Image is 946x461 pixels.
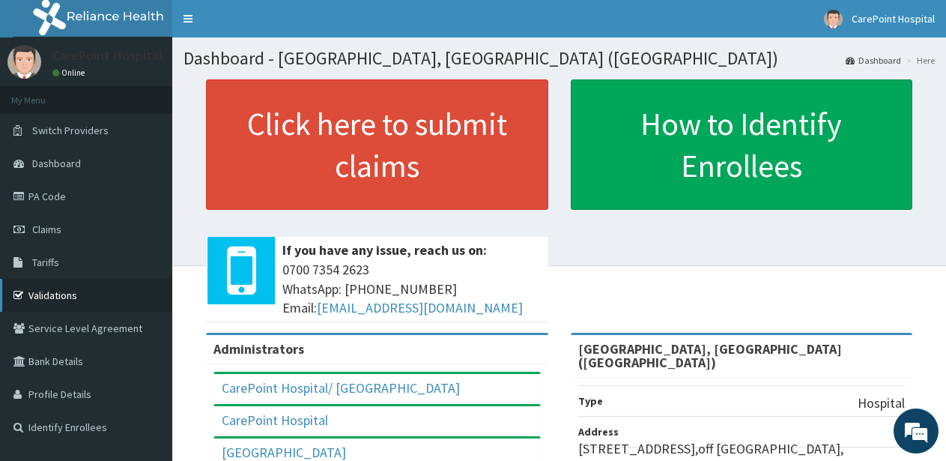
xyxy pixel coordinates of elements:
span: Dashboard [32,157,81,170]
span: CarePoint Hospital [852,12,935,25]
b: Administrators [213,340,304,358]
a: Online [52,67,88,78]
li: Here [903,54,935,67]
b: Type [578,394,603,408]
img: User Image [7,45,41,79]
span: Tariffs [32,256,59,269]
span: Claims [32,223,61,236]
a: How to Identify Enrollees [571,79,913,210]
b: Address [578,425,619,439]
img: User Image [824,10,843,28]
span: Switch Providers [32,124,109,137]
p: Hospital [858,394,905,413]
a: CarePoint Hospital/ [GEOGRAPHIC_DATA] [222,379,460,397]
b: If you have any issue, reach us on: [282,241,487,259]
span: 0700 7354 2623 WhatsApp: [PHONE_NUMBER] Email: [282,260,541,318]
h1: Dashboard - [GEOGRAPHIC_DATA], [GEOGRAPHIC_DATA] ([GEOGRAPHIC_DATA]) [184,49,935,68]
a: [GEOGRAPHIC_DATA] [222,444,346,461]
a: [EMAIL_ADDRESS][DOMAIN_NAME] [317,299,523,316]
a: Click here to submit claims [206,79,548,210]
a: CarePoint Hospital [222,412,328,429]
p: CarePoint Hospital [52,49,163,62]
strong: [GEOGRAPHIC_DATA], [GEOGRAPHIC_DATA] ([GEOGRAPHIC_DATA]) [578,340,842,371]
a: Dashboard [846,54,901,67]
